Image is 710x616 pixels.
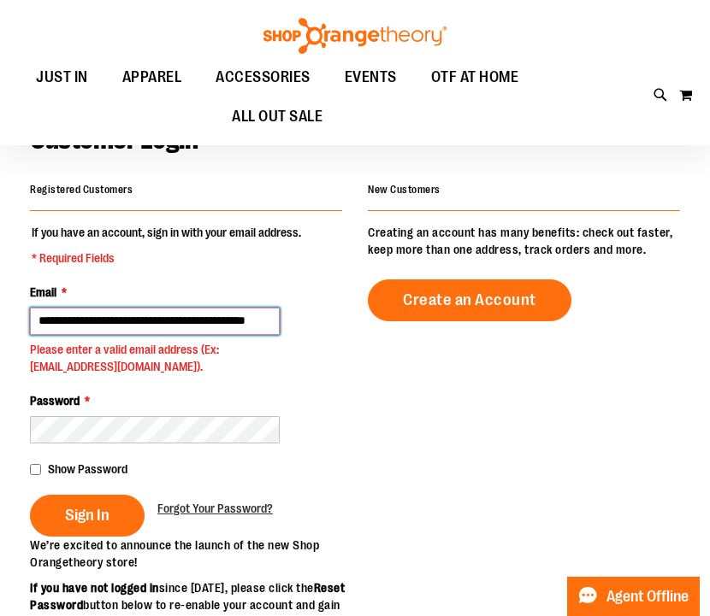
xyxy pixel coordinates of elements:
[345,58,397,97] span: EVENTS
[30,224,303,267] legend: If you have an account, sign in with your email address.
[232,97,322,136] span: ALL OUT SALE
[157,502,273,515] span: Forgot Your Password?
[30,495,145,537] button: Sign In
[30,581,345,612] strong: Reset Password
[606,589,689,605] span: Agent Offline
[30,285,56,299] span: Email
[157,500,273,517] a: Forgot Your Password?
[30,537,355,571] p: We’re excited to announce the launch of the new Shop Orangetheory store!
[30,341,280,375] div: Please enter a valid email address (Ex: [EMAIL_ADDRESS][DOMAIN_NAME]).
[122,58,182,97] span: APPAREL
[567,577,700,616] button: Agent Offline
[48,462,127,476] span: Show Password
[403,290,536,309] span: Create an Account
[368,224,680,258] p: Creating an account has many benefits: check out faster, keep more than one address, track orders...
[368,279,571,321] a: Create an Account
[32,249,301,267] span: * Required Fields
[261,18,449,54] img: Shop Orangetheory
[30,394,80,408] span: Password
[30,581,159,595] strong: If you have not logged in
[30,184,133,196] strong: Registered Customers
[216,58,311,97] span: ACCESSORIES
[431,58,519,97] span: OTF AT HOME
[368,184,441,196] strong: New Customers
[65,506,109,525] span: Sign In
[36,58,88,97] span: JUST IN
